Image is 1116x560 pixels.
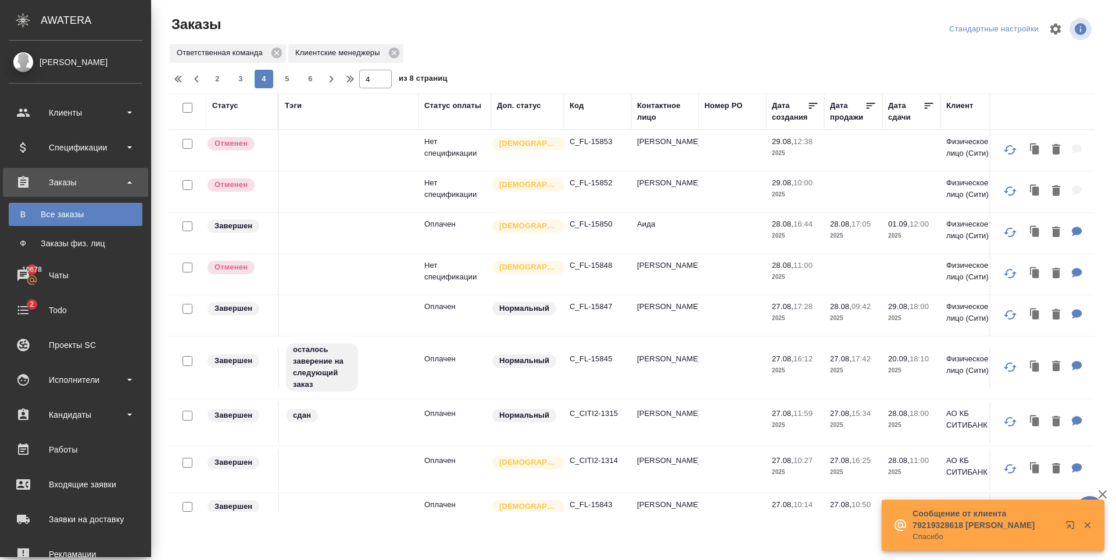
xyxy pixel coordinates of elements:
p: 18:10 [910,354,929,363]
p: 2025 [772,466,818,478]
td: Нет спецификации [419,254,491,295]
div: Все заказы [15,209,137,220]
p: Завершен [214,410,252,421]
p: 28.08, [888,456,910,465]
p: 2025 [772,271,818,283]
p: АО КБ СИТИБАНК (2) [946,408,1002,431]
div: Выставляет КМ при направлении счета или после выполнения всех работ/сдачи заказа клиенту. Окончат... [206,353,272,369]
a: ВВсе заказы [9,203,142,226]
p: 27.08, [830,409,852,418]
p: 09:42 [852,302,871,311]
div: Статус оплаты [424,100,481,112]
td: Оплачен [419,449,491,490]
button: Удалить [1046,138,1066,162]
p: 20.09, [888,354,910,363]
td: Оплачен [419,213,491,253]
div: Статус [212,100,238,112]
p: Клиентские менеджеры [295,47,384,59]
div: Выставляет КМ при направлении счета или после выполнения всех работ/сдачи заказа клиенту. Окончат... [206,408,272,423]
div: Доп. статус [497,100,541,112]
td: [PERSON_NAME] [631,171,699,212]
p: 27.08, [772,409,793,418]
p: Отменен [214,179,248,191]
p: C_FL-15848 [570,260,625,271]
div: Заказы физ. лиц [15,238,137,249]
p: 17:28 [793,302,813,311]
button: Обновить [996,408,1024,436]
button: Обновить [996,136,1024,164]
span: Посмотреть информацию [1069,18,1094,40]
td: [PERSON_NAME] [631,130,699,171]
div: Статус по умолчанию для стандартных заказов [491,301,558,317]
p: C_FL-15847 [570,301,625,313]
p: 29.08, [772,178,793,187]
p: Завершен [214,457,252,468]
p: C_FL-15853 [570,136,625,148]
p: 28.08, [772,220,793,228]
button: 5 [278,70,296,88]
span: 6 [301,73,320,85]
p: C_FL-15845 [570,353,625,365]
div: Код [570,100,584,112]
div: Контактное лицо [637,100,693,123]
p: Физическое лицо (Сити) [946,177,1002,200]
span: 2 [23,299,41,310]
p: 2025 [830,511,877,522]
div: Todo [9,301,142,319]
p: 28.08, [888,409,910,418]
p: 27.08, [830,456,852,465]
p: 10:27 [793,456,813,465]
p: 2025 [888,365,935,376]
div: Проекты SC [9,336,142,354]
button: 2 [208,70,227,88]
div: осталось заверение на следующий заказ [285,342,413,393]
span: Настроить таблицу [1042,15,1069,43]
button: Закрыть [1075,520,1099,530]
button: Удалить [1046,221,1066,245]
div: Выставляется автоматически для первых 3 заказов нового контактного лица. Особое внимание [491,218,558,234]
button: 🙏 [1075,496,1104,525]
p: 2025 [772,230,818,242]
p: Сообщение от клиента 79219328618 [PERSON_NAME] [913,508,1058,531]
button: Обновить [996,218,1024,246]
button: Удалить [1046,355,1066,379]
p: 29.08, [772,137,793,146]
div: Номер PO [704,100,742,112]
p: 17:05 [852,220,871,228]
td: [PERSON_NAME] [631,295,699,336]
p: Ответственная команда [177,47,267,59]
div: Дата сдачи [888,100,923,123]
p: 2025 [830,365,877,376]
p: [DEMOGRAPHIC_DATA] [499,501,557,512]
p: 12:00 [910,220,929,228]
div: Выставляет КМ после отмены со стороны клиента. Если уже после запуска – КМ пишет ПМу про отмену, ... [206,136,272,152]
div: split button [946,20,1042,38]
button: 6 [301,70,320,88]
p: Спасибо [913,531,1058,543]
p: 2025 [772,148,818,159]
p: 28.08, [830,302,852,311]
p: Физическое лицо (Сити) [946,218,1002,242]
div: Выставляет КМ при направлении счета или после выполнения всех работ/сдачи заказа клиенту. Окончат... [206,218,272,234]
a: Заявки на доставку [3,505,148,534]
p: 11:00 [910,456,929,465]
button: Клонировать [1024,303,1046,327]
div: Выставляется автоматически для первых 3 заказов нового контактного лица. Особое внимание [491,499,558,515]
button: Удалить [1046,303,1066,327]
div: Выставляет КМ после отмены со стороны клиента. Если уже после запуска – КМ пишет ПМу про отмену, ... [206,260,272,275]
p: 27.08, [772,302,793,311]
span: Заказы [169,15,221,34]
p: 11:59 [793,409,813,418]
p: 12:38 [793,137,813,146]
a: Работы [3,435,148,464]
div: Статус по умолчанию для стандартных заказов [491,353,558,369]
p: 15:34 [852,409,871,418]
div: Клиенты [9,104,142,121]
div: Выставляется автоматически для первых 3 заказов нового контактного лица. Особое внимание [491,260,558,275]
td: Оплачен [419,347,491,388]
a: Проекты SC [3,331,148,360]
p: 16:12 [793,354,813,363]
button: Обновить [996,177,1024,205]
td: [PERSON_NAME] [631,347,699,388]
span: 5 [278,73,296,85]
